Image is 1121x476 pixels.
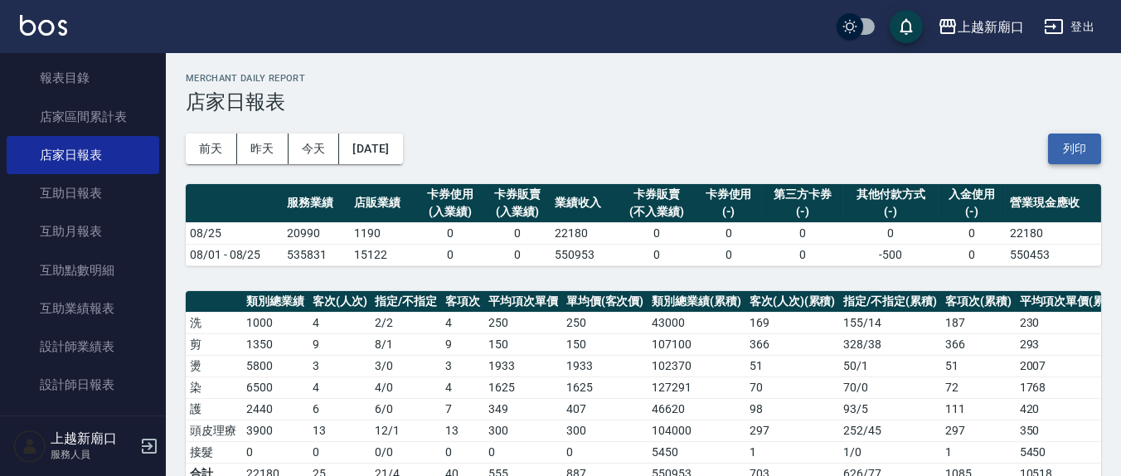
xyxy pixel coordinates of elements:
td: 297 [745,420,840,441]
a: 設計師日報表 [7,366,159,404]
td: 0 [939,244,1006,265]
td: 93 / 5 [839,398,941,420]
button: 登出 [1037,12,1101,42]
div: 卡券販賣 [488,186,547,203]
td: 102370 [648,355,745,376]
td: 70 [745,376,840,398]
td: 3 [308,355,371,376]
td: 4 [308,376,371,398]
td: 22180 [551,222,618,244]
a: 報表目錄 [7,59,159,97]
img: Person [13,430,46,463]
th: 客項次(累積) [941,291,1016,313]
td: 0 [484,222,551,244]
td: 252 / 45 [839,420,941,441]
td: 300 [484,420,562,441]
a: 互助月報表 [7,212,159,250]
td: 1 / 0 [839,441,941,463]
td: 3900 [242,420,308,441]
div: (-) [847,203,934,221]
div: 卡券使用 [421,186,480,203]
td: 08/01 - 08/25 [186,244,283,265]
p: 服務人員 [51,447,135,462]
td: 0 [695,222,762,244]
a: 設計師業績表 [7,328,159,366]
td: 0 [562,441,648,463]
th: 客項次 [441,291,484,313]
td: 50 / 1 [839,355,941,376]
td: 155 / 14 [839,312,941,333]
h5: 上越新廟口 [51,430,135,447]
td: 70 / 0 [839,376,941,398]
td: 0 [843,222,939,244]
td: 0 [308,441,371,463]
td: 300 [562,420,648,441]
td: 107100 [648,333,745,355]
td: 407 [562,398,648,420]
div: 卡券販賣 [622,186,691,203]
td: 08/25 [186,222,283,244]
td: 0 [417,244,484,265]
td: 染 [186,376,242,398]
th: 業績收入 [551,184,618,223]
td: 22180 [1006,222,1101,244]
h3: 店家日報表 [186,90,1101,114]
td: 3 [441,355,484,376]
img: Logo [20,15,67,36]
td: 1000 [242,312,308,333]
td: 0 [618,222,695,244]
td: 127291 [648,376,745,398]
td: 98 [745,398,840,420]
td: 0 [762,222,843,244]
div: (-) [766,203,839,221]
button: 列印 [1048,134,1101,164]
a: 互助業績報表 [7,289,159,328]
td: 0 [242,441,308,463]
td: 0 [484,244,551,265]
td: 6 [308,398,371,420]
td: 0 [762,244,843,265]
td: 150 [484,333,562,355]
th: 服務業績 [283,184,350,223]
td: 4 [441,312,484,333]
a: 互助日報表 [7,174,159,212]
th: 指定/不指定 [371,291,441,313]
div: 入金使用 [943,186,1002,203]
td: 51 [941,355,1016,376]
div: 上越新廟口 [958,17,1024,37]
td: 6 / 0 [371,398,441,420]
td: 7 [441,398,484,420]
div: 第三方卡券 [766,186,839,203]
td: 接髮 [186,441,242,463]
td: 150 [562,333,648,355]
td: 5450 [648,441,745,463]
td: 187 [941,312,1016,333]
td: 15122 [350,244,417,265]
button: 前天 [186,134,237,164]
th: 類別總業績(累積) [648,291,745,313]
td: 13 [308,420,371,441]
h2: Merchant Daily Report [186,73,1101,84]
td: 297 [941,420,1016,441]
td: 366 [941,333,1016,355]
td: 洗 [186,312,242,333]
a: 店家日報表 [7,136,159,174]
td: 1933 [484,355,562,376]
th: 營業現金應收 [1006,184,1101,223]
td: 20990 [283,222,350,244]
th: 店販業績 [350,184,417,223]
table: a dense table [186,184,1101,266]
td: 51 [745,355,840,376]
div: (入業績) [421,203,480,221]
td: 0 [484,441,562,463]
button: 今天 [289,134,340,164]
div: (入業績) [488,203,547,221]
td: 1 [941,441,1016,463]
a: 店家區間累計表 [7,98,159,136]
td: 燙 [186,355,242,376]
td: 0 [441,441,484,463]
td: 護 [186,398,242,420]
th: 客次(人次) [308,291,371,313]
div: 卡券使用 [699,186,758,203]
td: 0 / 0 [371,441,441,463]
